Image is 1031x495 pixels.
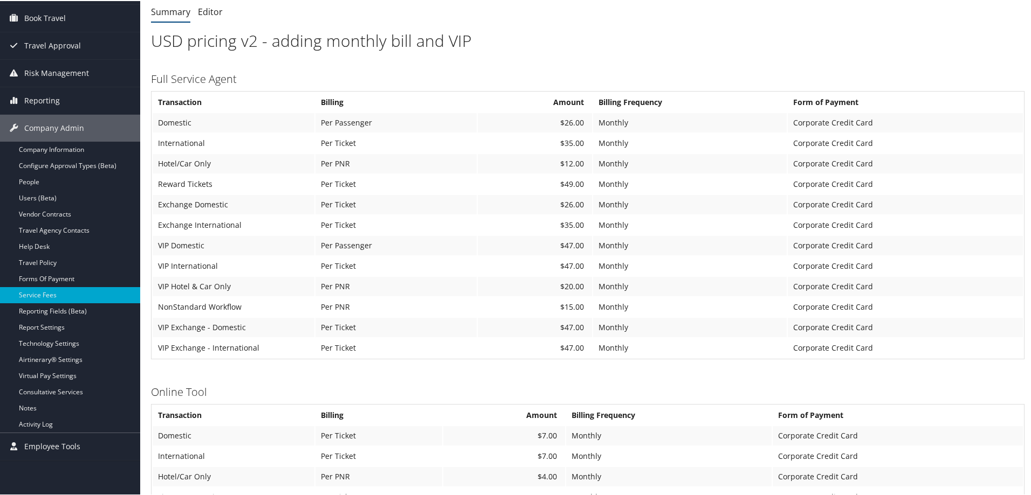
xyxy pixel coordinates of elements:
td: Corporate Credit Card [788,255,1023,275]
td: Per Ticket [315,255,477,275]
td: $35.00 [478,133,593,152]
td: Monthly [593,235,786,254]
td: Corporate Credit Card [773,425,1023,444]
th: Amount [443,405,565,424]
td: Corporate Credit Card [788,296,1023,316]
span: Company Admin [24,114,84,141]
th: Transaction [153,405,314,424]
td: Corporate Credit Card [788,235,1023,254]
td: $47.00 [478,255,593,275]
h1: USD pricing v2 - adding monthly bill and VIP [151,29,1025,51]
td: Monthly [593,296,786,316]
td: Per Ticket [315,445,442,465]
td: NonStandard Workflow [153,296,314,316]
td: $26.00 [478,112,593,131]
td: Corporate Credit Card [788,337,1023,357]
td: $12.00 [478,153,593,172]
td: Monthly [593,214,786,234]
td: $47.00 [478,235,593,254]
td: Reward Tickets [153,173,314,193]
td: $47.00 [478,337,593,357]
td: Hotel/Car Only [153,466,314,485]
td: Monthly [593,112,786,131]
td: VIP Hotel & Car Only [153,276,314,295]
td: Hotel/Car Only [153,153,314,172]
span: Reporting [24,86,60,113]
span: Risk Management [24,59,89,86]
td: $7.00 [443,445,565,465]
td: VIP Domestic [153,235,314,254]
h3: Online Tool [151,384,1025,399]
td: Monthly [593,276,786,295]
td: Per Ticket [315,133,477,152]
td: $20.00 [478,276,593,295]
td: Domestic [153,425,314,444]
td: $35.00 [478,214,593,234]
td: Per PNR [315,276,477,295]
td: Per Passenger [315,112,477,131]
td: Monthly [593,194,786,213]
th: Billing [315,405,442,424]
th: Billing [315,92,477,111]
td: Monthly [593,133,786,152]
th: Form of Payment [788,92,1023,111]
td: Corporate Credit Card [788,112,1023,131]
td: Corporate Credit Card [788,276,1023,295]
td: VIP International [153,255,314,275]
td: $15.00 [478,296,593,316]
td: Corporate Credit Card [788,317,1023,336]
td: VIP Exchange - International [153,337,314,357]
span: Employee Tools [24,432,80,459]
span: Book Travel [24,4,66,31]
td: Monthly [593,317,786,336]
td: Per Ticket [315,194,477,213]
td: Corporate Credit Card [788,194,1023,213]
th: Form of Payment [773,405,1023,424]
th: Transaction [153,92,314,111]
td: $26.00 [478,194,593,213]
span: Travel Approval [24,31,81,58]
h3: Full Service Agent [151,71,1025,86]
td: Per PNR [315,296,477,316]
th: Amount [478,92,593,111]
th: Billing Frequency [566,405,772,424]
td: Per Ticket [315,317,477,336]
td: Exchange International [153,214,314,234]
td: Monthly [566,425,772,444]
td: $4.00 [443,466,565,485]
td: Corporate Credit Card [788,133,1023,152]
td: Monthly [593,153,786,172]
td: Per PNR [315,466,442,485]
td: $49.00 [478,173,593,193]
td: Corporate Credit Card [773,445,1023,465]
td: Exchange Domestic [153,194,314,213]
td: Monthly [593,173,786,193]
td: Corporate Credit Card [788,214,1023,234]
td: Domestic [153,112,314,131]
td: Monthly [593,337,786,357]
td: Corporate Credit Card [788,153,1023,172]
td: Monthly [566,445,772,465]
td: International [153,133,314,152]
td: Per Ticket [315,337,477,357]
td: $47.00 [478,317,593,336]
th: Billing Frequency [593,92,786,111]
a: Summary [151,5,190,17]
td: Per PNR [315,153,477,172]
td: Per Ticket [315,425,442,444]
td: International [153,445,314,465]
td: Per Ticket [315,173,477,193]
td: Monthly [593,255,786,275]
td: Per Ticket [315,214,477,234]
td: $7.00 [443,425,565,444]
td: Per Passenger [315,235,477,254]
td: Monthly [566,466,772,485]
td: VIP Exchange - Domestic [153,317,314,336]
a: Editor [198,5,223,17]
td: Corporate Credit Card [788,173,1023,193]
td: Corporate Credit Card [773,466,1023,485]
